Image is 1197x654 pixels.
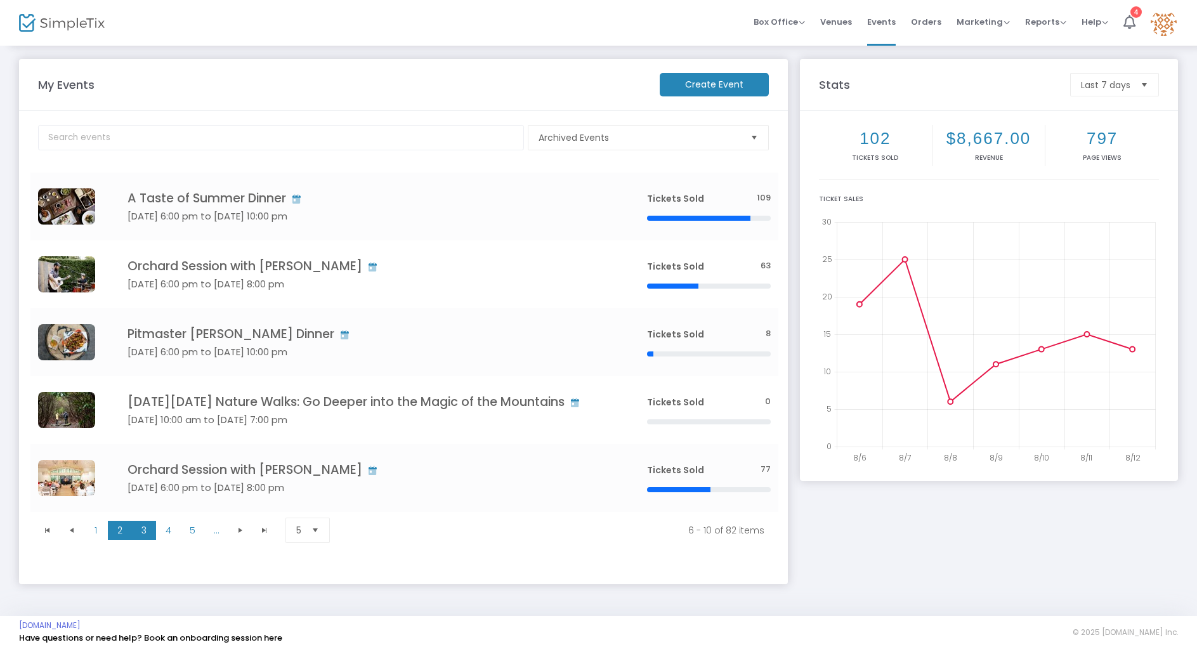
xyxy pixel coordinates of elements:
[853,452,867,463] text: 8/6
[944,452,957,463] text: 8/8
[766,328,771,340] span: 8
[67,525,77,535] span: Go to the previous page
[353,524,764,537] kendo-pager-info: 6 - 10 of 82 items
[935,129,1043,148] h2: $8,667.00
[867,6,896,38] span: Events
[754,16,805,28] span: Box Office
[822,216,832,227] text: 30
[19,632,282,644] a: Have questions or need help? Book an onboarding session here
[660,73,769,96] m-button: Create Event
[1073,627,1178,638] span: © 2025 [DOMAIN_NAME] Inc.
[957,16,1010,28] span: Marketing
[128,278,609,290] h5: [DATE] 6:00 pm to [DATE] 8:00 pm
[1080,452,1092,463] text: 8/11
[128,346,609,358] h5: [DATE] 6:00 pm to [DATE] 10:00 pm
[813,76,1064,93] m-panel-title: Stats
[306,518,324,542] button: Select
[128,462,609,477] h4: Orchard Session with [PERSON_NAME]
[43,525,53,535] span: Go to the first page
[1034,452,1049,463] text: 8/10
[761,260,771,272] span: 63
[1130,4,1142,16] div: 4
[819,194,1159,204] div: Ticket Sales
[647,260,704,273] span: Tickets Sold
[821,129,929,148] h2: 102
[1135,74,1153,96] button: Select
[990,452,1003,463] text: 8/9
[38,256,95,292] img: OrchardSessionAndrewWootenprintres-5.jpg
[822,254,832,265] text: 25
[128,211,609,222] h5: [DATE] 6:00 pm to [DATE] 10:00 pm
[38,188,95,225] img: LocalThree.jpg
[19,620,81,631] a: [DOMAIN_NAME]
[38,460,95,496] img: 240815MattRogersOrchardSessionMHarrisPhoto-0018.jpg
[757,192,771,204] span: 109
[1082,16,1108,28] span: Help
[745,126,763,150] button: Select
[1081,79,1130,91] span: Last 7 days
[1125,452,1141,463] text: 8/12
[1048,129,1156,148] h2: 797
[823,329,831,339] text: 15
[32,76,653,93] m-panel-title: My Events
[60,521,84,540] span: Go to the previous page
[935,153,1043,162] p: Revenue
[821,153,929,162] p: Tickets sold
[827,403,832,414] text: 5
[647,396,704,409] span: Tickets Sold
[36,521,60,540] span: Go to the first page
[822,291,832,302] text: 20
[108,521,132,540] span: Page 2
[823,366,831,377] text: 10
[252,521,277,540] span: Go to the last page
[228,521,252,540] span: Go to the next page
[761,464,771,476] span: 77
[765,396,771,408] span: 0
[647,328,704,341] span: Tickets Sold
[38,324,95,360] img: AlyssaJoisaCox1.jpg
[128,482,609,494] h5: [DATE] 6:00 pm to [DATE] 8:00 pm
[128,327,609,341] h4: Pitmaster [PERSON_NAME] Dinner
[1048,153,1156,162] p: Page Views
[820,6,852,38] span: Venues
[827,441,832,452] text: 0
[132,521,156,540] span: Page 3
[204,521,228,540] span: Page 6
[259,525,270,535] span: Go to the last page
[128,414,609,426] h5: [DATE] 10:00 am to [DATE] 7:00 pm
[128,191,609,206] h4: A Taste of Summer Dinner
[38,392,95,428] img: 230302JuniperForaging0353.jpg
[156,521,180,540] span: Page 4
[235,525,245,535] span: Go to the next page
[911,6,941,38] span: Orders
[296,524,301,537] span: 5
[128,259,609,273] h4: Orchard Session with [PERSON_NAME]
[84,521,108,540] span: Page 1
[1025,16,1066,28] span: Reports
[899,452,911,463] text: 8/7
[539,131,740,144] span: Archived Events
[647,464,704,476] span: Tickets Sold
[180,521,204,540] span: Page 5
[30,173,778,512] div: Data table
[128,395,609,409] h4: [DATE][DATE] Nature Walks: Go Deeper into the Magic of the Mountains
[38,125,524,150] input: Search events
[647,192,704,205] span: Tickets Sold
